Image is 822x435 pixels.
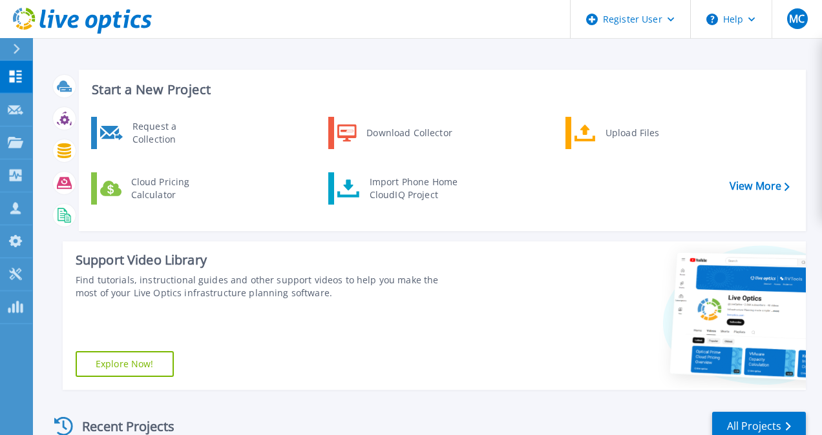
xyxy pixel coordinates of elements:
h3: Start a New Project [92,83,789,97]
div: Request a Collection [126,120,220,146]
div: Support Video Library [76,252,462,268]
a: Request a Collection [91,117,224,149]
a: Download Collector [328,117,461,149]
div: Upload Files [599,120,695,146]
div: Find tutorials, instructional guides and other support videos to help you make the most of your L... [76,274,462,299]
div: Download Collector [360,120,458,146]
a: Upload Files [565,117,698,149]
a: Cloud Pricing Calculator [91,172,224,205]
div: Import Phone Home CloudIQ Project [363,176,464,201]
a: View More [730,180,790,192]
div: Cloud Pricing Calculator [125,176,220,201]
span: MC [789,14,805,24]
a: Explore Now! [76,351,174,377]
